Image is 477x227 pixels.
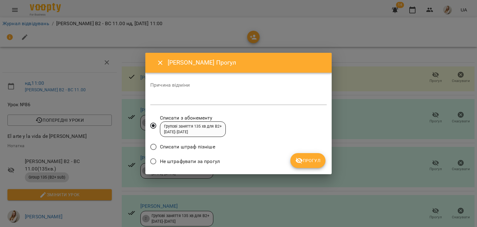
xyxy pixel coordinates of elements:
[153,55,168,70] button: Close
[295,157,320,164] span: Прогул
[160,114,226,122] span: Списати з абонементу
[150,83,327,88] label: Причина відміни
[164,124,222,135] div: Групові заняття 135 хв для В2+ [DATE] - [DATE]
[160,143,215,151] span: Списати штраф пізніше
[160,158,220,165] span: Не штрафувати за прогул
[290,153,325,168] button: Прогул
[168,58,324,67] h6: [PERSON_NAME] Прогул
